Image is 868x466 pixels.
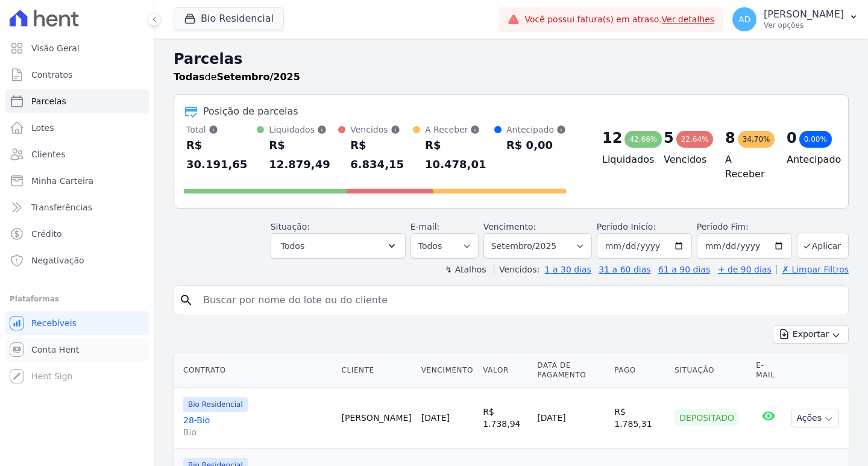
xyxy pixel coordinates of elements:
span: Você possui fatura(s) em atraso. [524,13,714,26]
div: 34,70% [738,131,775,148]
th: E-mail [751,353,786,388]
a: 31 a 60 dias [599,265,650,274]
div: Vencidos [350,124,413,136]
a: Conta Hent [5,338,149,362]
span: Negativação [31,254,84,266]
div: Posição de parcelas [203,104,298,119]
button: Todos [271,233,406,259]
button: AD [PERSON_NAME] Ver opções [723,2,868,36]
div: R$ 30.191,65 [186,136,257,174]
a: 61 a 90 dias [658,265,710,274]
a: Recebíveis [5,311,149,335]
h2: Parcelas [174,48,849,70]
div: 22,64% [676,131,714,148]
span: Contratos [31,69,72,81]
div: Total [186,124,257,136]
input: Buscar por nome do lote ou do cliente [196,288,843,312]
label: Situação: [271,222,310,231]
th: Valor [478,353,532,388]
h4: A Receber [725,153,767,181]
label: E-mail: [410,222,440,231]
a: Negativação [5,248,149,272]
div: Depositado [675,409,739,426]
span: Recebíveis [31,317,77,329]
div: R$ 0,00 [506,136,566,155]
span: Parcelas [31,95,66,107]
span: Todos [281,239,304,253]
a: + de 90 dias [718,265,772,274]
a: Parcelas [5,89,149,113]
label: Período Fim: [697,221,792,233]
td: [PERSON_NAME] [337,388,417,449]
span: Transferências [31,201,92,213]
div: Plataformas [10,292,144,306]
div: 0,00% [799,131,832,148]
th: Cliente [337,353,417,388]
th: Contrato [174,353,337,388]
a: Ver detalhes [662,14,715,24]
div: 42,66% [624,131,662,148]
a: ✗ Limpar Filtros [776,265,849,274]
h4: Antecipado [787,153,829,167]
a: 1 a 30 dias [545,265,591,274]
button: Aplicar [797,233,849,259]
span: Conta Hent [31,344,79,356]
div: R$ 6.834,15 [350,136,413,174]
span: AD [738,15,750,24]
div: 5 [664,128,674,148]
label: Vencidos: [494,265,539,274]
h4: Liquidados [602,153,644,167]
p: de [174,70,300,84]
button: Bio Residencial [174,7,284,30]
div: 8 [725,128,735,148]
div: R$ 12.879,49 [269,136,338,174]
button: Exportar [773,325,849,344]
a: Minha Carteira [5,169,149,193]
a: Crédito [5,222,149,246]
span: Lotes [31,122,54,134]
i: search [179,293,193,307]
span: Clientes [31,148,65,160]
th: Pago [609,353,670,388]
a: [DATE] [421,413,450,423]
span: Crédito [31,228,62,240]
a: 28-BioBio [183,414,332,438]
strong: Todas [174,71,205,83]
th: Situação [670,353,751,388]
th: Vencimento [417,353,478,388]
h4: Vencidos [664,153,706,167]
div: R$ 10.478,01 [425,136,494,174]
a: Transferências [5,195,149,219]
span: Bio Residencial [183,397,248,412]
div: 12 [602,128,622,148]
a: Contratos [5,63,149,87]
a: Visão Geral [5,36,149,60]
td: [DATE] [532,388,609,449]
span: Bio [183,426,332,438]
span: Visão Geral [31,42,80,54]
span: Minha Carteira [31,175,93,187]
div: A Receber [425,124,494,136]
div: Antecipado [506,124,566,136]
a: Lotes [5,116,149,140]
strong: Setembro/2025 [217,71,300,83]
label: Vencimento: [483,222,536,231]
label: Período Inicío: [597,222,656,231]
p: Ver opções [764,20,844,30]
div: Liquidados [269,124,338,136]
a: Clientes [5,142,149,166]
label: ↯ Atalhos [445,265,486,274]
td: R$ 1.785,31 [609,388,670,449]
button: Ações [791,409,839,427]
td: R$ 1.738,94 [478,388,532,449]
th: Data de Pagamento [532,353,609,388]
p: [PERSON_NAME] [764,8,844,20]
div: 0 [787,128,797,148]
